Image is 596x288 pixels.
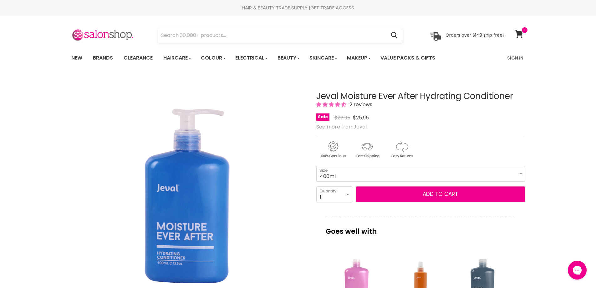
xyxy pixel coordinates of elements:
[565,259,590,282] iframe: Gorgias live chat messenger
[64,5,533,11] div: HAIR & BEAUTY TRADE SUPPLY |
[503,51,527,65] a: Sign In
[159,51,195,65] a: Haircare
[231,51,272,65] a: Electrical
[64,49,533,67] nav: Main
[376,51,440,65] a: Value Packs & Gifts
[119,51,157,65] a: Clearance
[310,4,354,11] a: GET TRADE ACCESS
[305,51,341,65] a: Skincare
[196,51,229,65] a: Colour
[158,28,386,43] input: Search
[88,51,118,65] a: Brands
[273,51,303,65] a: Beauty
[158,28,403,43] form: Product
[67,49,472,67] ul: Main menu
[386,28,403,43] button: Search
[67,51,87,65] a: New
[446,32,504,38] p: Orders over $149 ship free!
[342,51,374,65] a: Makeup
